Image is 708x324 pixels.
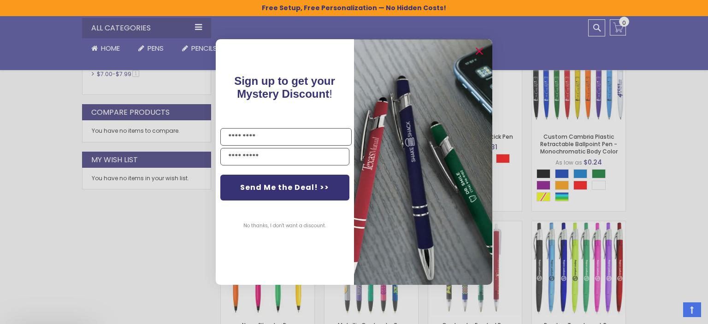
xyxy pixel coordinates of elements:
[472,44,487,59] button: Close dialog
[354,39,492,285] img: pop-up-image
[239,214,331,237] button: No thanks, I don't want a discount.
[235,75,336,100] span: Sign up to get your Mystery Discount
[235,75,336,100] span: !
[220,175,349,200] button: Send Me the Deal! >>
